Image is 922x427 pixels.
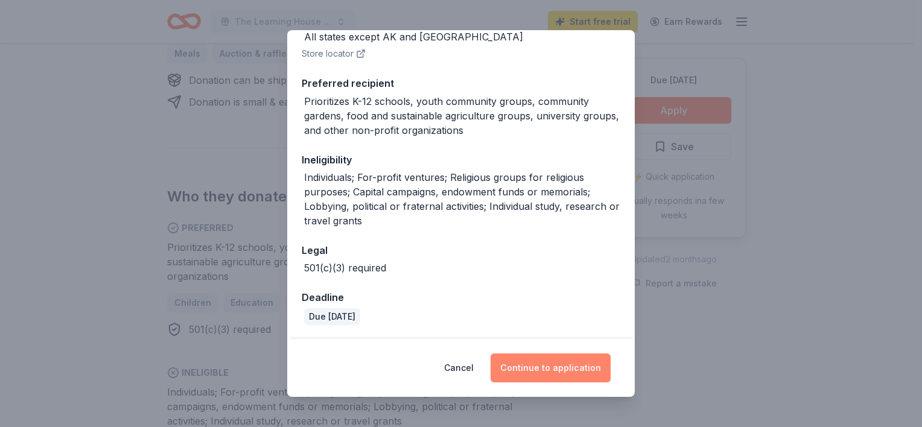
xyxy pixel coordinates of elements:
div: Due [DATE] [304,308,360,325]
button: Store locator [302,46,366,61]
div: Legal [302,242,620,258]
div: Prioritizes K-12 schools, youth community groups, community gardens, food and sustainable agricul... [304,94,620,138]
div: Ineligibility [302,152,620,168]
button: Continue to application [491,353,611,382]
div: 501(c)(3) required [304,261,386,275]
div: All states except AK and [GEOGRAPHIC_DATA] [304,30,523,44]
div: Individuals; For-profit ventures; Religious groups for religious purposes; Capital campaigns, end... [304,170,620,228]
div: Preferred recipient [302,75,620,91]
div: Deadline [302,289,620,305]
button: Cancel [444,353,474,382]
